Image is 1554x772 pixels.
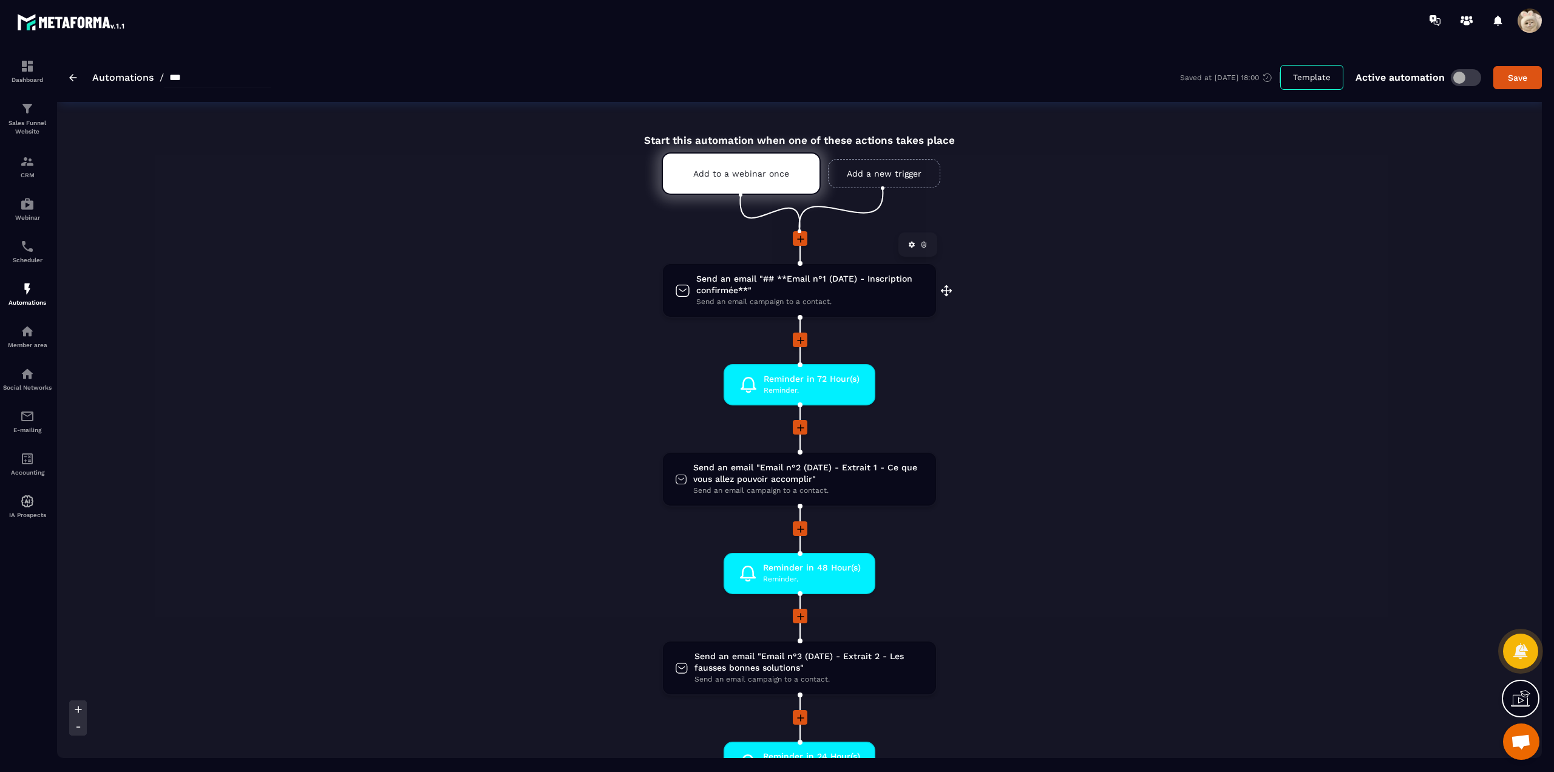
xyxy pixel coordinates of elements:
[20,409,35,424] img: email
[3,76,52,83] p: Dashboard
[3,50,52,92] a: formationformationDashboard
[20,324,35,339] img: automations
[1503,723,1539,760] a: Mở cuộc trò chuyện
[1280,65,1343,90] button: Template
[17,11,126,33] img: logo
[160,72,164,83] span: /
[693,462,924,485] span: Send an email "Email n°2 (DATE) - Extrait 1 - Ce que vous allez pouvoir accomplir"
[694,651,924,674] span: Send an email "Email n°3 (DATE) - Extrait 2 - Les fausses bonnes solutions"
[3,442,52,485] a: accountantaccountantAccounting
[693,485,924,496] span: Send an email campaign to a contact.
[3,145,52,188] a: formationformationCRM
[20,282,35,296] img: automations
[20,101,35,116] img: formation
[3,469,52,476] p: Accounting
[696,296,924,308] span: Send an email campaign to a contact.
[20,154,35,169] img: formation
[20,452,35,466] img: accountant
[763,574,861,585] span: Reminder.
[3,357,52,400] a: social-networksocial-networkSocial Networks
[69,74,77,81] img: arrow
[694,674,924,685] span: Send an email campaign to a contact.
[3,427,52,433] p: E-mailing
[828,159,940,188] a: Add a new trigger
[1215,73,1259,82] p: [DATE] 18:00
[3,400,52,442] a: emailemailE-mailing
[764,385,860,396] span: Reminder.
[763,562,861,574] span: Reminder in 48 Hour(s)
[763,751,860,762] span: Reminder in 24 Hour(s)
[3,384,52,391] p: Social Networks
[20,197,35,211] img: automations
[631,120,968,146] div: Start this automation when one of these actions takes place
[3,92,52,145] a: formationformationSales Funnel Website
[20,367,35,381] img: social-network
[693,169,789,178] p: Add to a webinar once
[3,230,52,273] a: schedulerschedulerScheduler
[764,373,860,385] span: Reminder in 72 Hour(s)
[3,342,52,348] p: Member area
[3,214,52,221] p: Webinar
[1356,72,1445,83] p: Active automation
[1180,72,1280,83] div: Saved at
[1501,72,1534,84] div: Save
[3,172,52,178] p: CRM
[3,315,52,357] a: automationsautomationsMember area
[3,119,52,136] p: Sales Funnel Website
[92,72,154,83] a: Automations
[3,273,52,315] a: automationsautomationsAutomations
[20,494,35,509] img: automations
[3,188,52,230] a: automationsautomationsWebinar
[20,59,35,73] img: formation
[3,257,52,263] p: Scheduler
[1493,66,1542,89] button: Save
[20,239,35,254] img: scheduler
[696,273,924,296] span: Send an email "## **Email n°1 (DATE) - Inscription confirmée**"
[3,299,52,306] p: Automations
[3,512,52,518] p: IA Prospects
